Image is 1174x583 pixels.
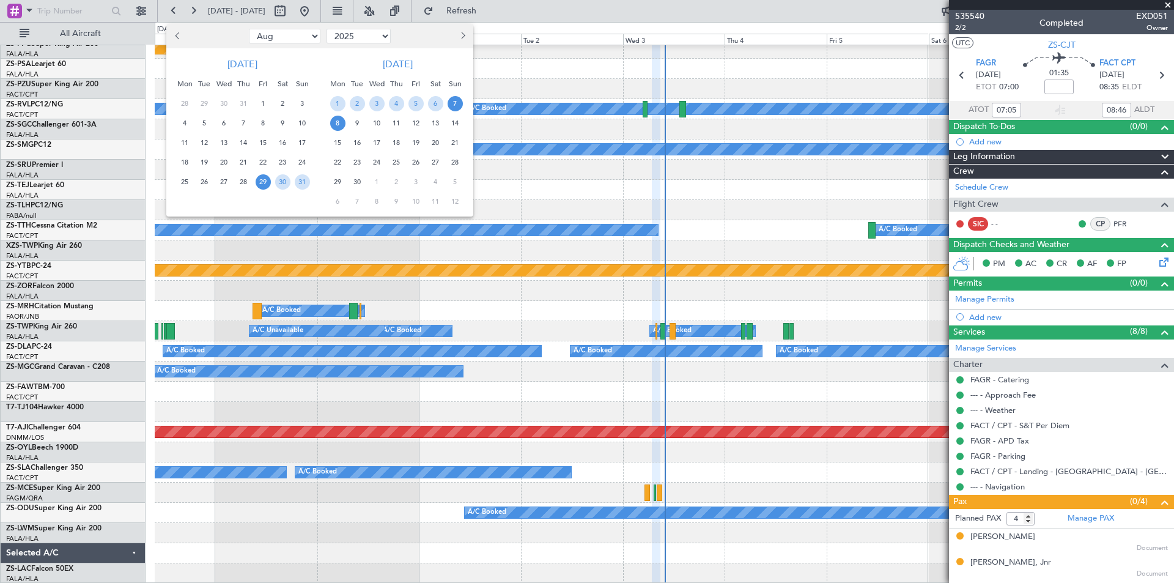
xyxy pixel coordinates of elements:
[406,94,426,113] div: 5-9-2025
[292,172,312,191] div: 31-8-2025
[273,94,292,113] div: 2-8-2025
[428,116,443,131] span: 13
[406,191,426,211] div: 10-10-2025
[171,26,185,46] button: Previous month
[408,174,424,190] span: 3
[367,152,386,172] div: 24-9-2025
[386,172,406,191] div: 2-10-2025
[175,94,194,113] div: 28-7-2025
[386,94,406,113] div: 4-9-2025
[408,155,424,170] span: 26
[426,172,445,191] div: 4-10-2025
[328,113,347,133] div: 8-9-2025
[448,174,463,190] span: 5
[197,135,212,150] span: 12
[408,194,424,209] span: 10
[389,116,404,131] span: 11
[175,152,194,172] div: 18-8-2025
[194,94,214,113] div: 29-7-2025
[367,172,386,191] div: 1-10-2025
[194,152,214,172] div: 19-8-2025
[389,155,404,170] span: 25
[426,152,445,172] div: 27-9-2025
[328,172,347,191] div: 29-9-2025
[350,96,365,111] span: 2
[389,174,404,190] span: 2
[194,133,214,152] div: 12-8-2025
[253,133,273,152] div: 15-8-2025
[428,135,443,150] span: 20
[428,174,443,190] span: 4
[330,194,345,209] span: 6
[347,172,367,191] div: 30-9-2025
[448,96,463,111] span: 7
[292,113,312,133] div: 10-8-2025
[408,135,424,150] span: 19
[177,135,193,150] span: 11
[292,152,312,172] div: 24-8-2025
[216,116,232,131] span: 6
[369,96,385,111] span: 3
[330,174,345,190] span: 29
[386,191,406,211] div: 9-10-2025
[445,172,465,191] div: 5-10-2025
[369,116,385,131] span: 10
[367,133,386,152] div: 17-9-2025
[328,152,347,172] div: 22-9-2025
[236,155,251,170] span: 21
[197,174,212,190] span: 26
[426,74,445,94] div: Sat
[448,135,463,150] span: 21
[273,133,292,152] div: 16-8-2025
[234,74,253,94] div: Thu
[347,191,367,211] div: 7-10-2025
[386,74,406,94] div: Thu
[347,133,367,152] div: 16-9-2025
[327,29,391,43] select: Select year
[369,155,385,170] span: 24
[234,172,253,191] div: 28-8-2025
[350,116,365,131] span: 9
[234,94,253,113] div: 31-7-2025
[216,155,232,170] span: 20
[328,94,347,113] div: 1-9-2025
[275,96,290,111] span: 2
[292,94,312,113] div: 3-8-2025
[214,152,234,172] div: 20-8-2025
[295,96,310,111] span: 3
[275,116,290,131] span: 9
[347,152,367,172] div: 23-9-2025
[295,155,310,170] span: 24
[426,113,445,133] div: 13-9-2025
[350,135,365,150] span: 16
[347,113,367,133] div: 9-9-2025
[177,96,193,111] span: 28
[445,94,465,113] div: 7-9-2025
[406,172,426,191] div: 3-10-2025
[177,155,193,170] span: 18
[428,194,443,209] span: 11
[350,194,365,209] span: 7
[236,174,251,190] span: 28
[216,135,232,150] span: 13
[175,74,194,94] div: Mon
[445,152,465,172] div: 28-9-2025
[194,172,214,191] div: 26-8-2025
[236,116,251,131] span: 7
[253,152,273,172] div: 22-8-2025
[256,155,271,170] span: 22
[367,94,386,113] div: 3-9-2025
[194,113,214,133] div: 5-8-2025
[273,74,292,94] div: Sat
[456,26,469,46] button: Next month
[426,94,445,113] div: 6-9-2025
[445,113,465,133] div: 14-9-2025
[347,94,367,113] div: 2-9-2025
[426,191,445,211] div: 11-10-2025
[428,155,443,170] span: 27
[406,133,426,152] div: 19-9-2025
[389,96,404,111] span: 4
[273,113,292,133] div: 9-8-2025
[253,74,273,94] div: Fri
[275,174,290,190] span: 30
